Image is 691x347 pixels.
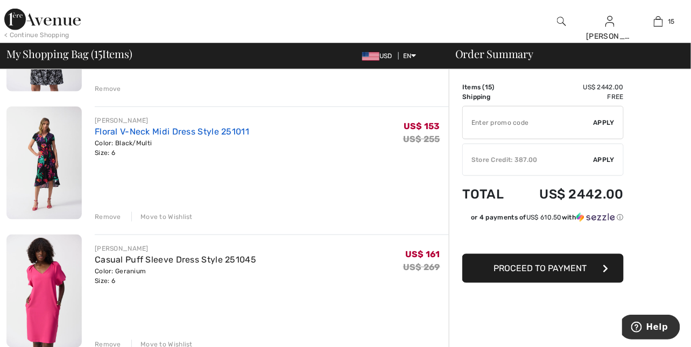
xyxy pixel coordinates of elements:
[462,176,516,213] td: Total
[605,15,615,28] img: My Info
[405,249,440,259] span: US$ 161
[494,263,587,273] span: Proceed to Payment
[463,155,594,165] div: Store Credit: 387.00
[6,107,82,219] img: Floral V-Neck Midi Dress Style 251011
[463,107,594,139] input: Promo code
[95,254,256,265] a: Casual Puff Sleeve Dress Style 251045
[605,16,615,26] a: Sign In
[95,138,249,158] div: Color: Black/Multi Size: 6
[4,30,69,40] div: < Continue Shopping
[94,46,102,60] span: 15
[462,254,624,283] button: Proceed to Payment
[362,52,379,61] img: US Dollar
[4,9,81,30] img: 1ère Avenue
[6,48,132,59] span: My Shopping Bag ( Items)
[442,48,685,59] div: Order Summary
[95,266,256,286] div: Color: Geranium Size: 6
[95,244,256,253] div: [PERSON_NAME]
[668,17,675,26] span: 15
[131,212,193,222] div: Move to Wishlist
[471,213,624,222] div: or 4 payments of with
[462,226,624,250] iframe: PayPal-paypal
[485,83,492,91] span: 15
[95,212,121,222] div: Remove
[654,15,663,28] img: My Bag
[622,315,680,342] iframe: Opens a widget where you can find more information
[634,15,682,28] a: 15
[95,84,121,94] div: Remove
[462,213,624,226] div: or 4 payments ofUS$ 610.50withSezzle Click to learn more about Sezzle
[516,176,624,213] td: US$ 2442.00
[95,116,249,125] div: [PERSON_NAME]
[594,155,615,165] span: Apply
[516,92,624,102] td: Free
[516,82,624,92] td: US$ 2442.00
[576,213,615,222] img: Sezzle
[557,15,566,28] img: search the website
[404,121,440,131] span: US$ 153
[95,126,249,137] a: Floral V-Neck Midi Dress Style 251011
[462,82,516,92] td: Items ( )
[403,52,417,60] span: EN
[594,118,615,128] span: Apply
[362,52,397,60] span: USD
[403,134,440,144] s: US$ 255
[586,31,633,42] div: [PERSON_NAME]
[462,92,516,102] td: Shipping
[526,214,562,221] span: US$ 610.50
[403,262,440,272] s: US$ 269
